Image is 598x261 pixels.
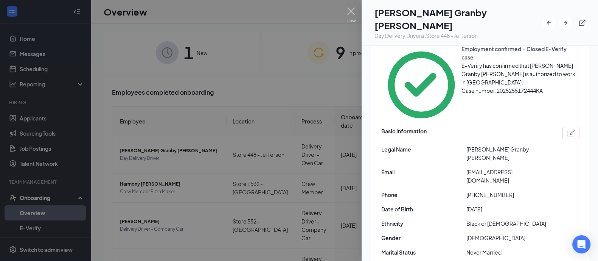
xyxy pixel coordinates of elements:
[381,127,427,139] span: Basic information
[466,234,551,242] span: [DEMOGRAPHIC_DATA]
[572,235,590,253] div: Open Intercom Messenger
[461,45,567,61] span: Employment confirmed・Closed E-Verify case
[461,62,575,86] span: E-Verify has confirmed that [PERSON_NAME] Granby [PERSON_NAME] is authorized to work in [GEOGRAPH...
[466,145,551,162] span: [PERSON_NAME] Granby [PERSON_NAME]
[575,16,589,30] button: ExternalLink
[578,19,586,27] svg: ExternalLink
[559,16,572,30] button: ArrowRight
[466,219,551,228] span: Black or [DEMOGRAPHIC_DATA]
[381,234,466,242] span: Gender
[466,248,551,256] span: Never Married
[545,19,553,27] svg: ArrowLeftNew
[542,16,556,30] button: ArrowLeftNew
[374,32,542,39] div: Day Delivery Driver at Store 448 - Jefferson
[466,191,551,199] span: [PHONE_NUMBER]
[374,6,542,32] h1: [PERSON_NAME] Granby [PERSON_NAME]
[562,19,569,27] svg: ArrowRight
[466,168,551,184] span: [EMAIL_ADDRESS][DOMAIN_NAME]
[381,205,466,213] span: Date of Birth
[381,168,466,176] span: Email
[381,145,466,153] span: Legal Name
[381,248,466,256] span: Marital Status
[461,87,543,94] span: Case number: 2025255172444KA
[381,45,461,125] svg: CheckmarkCircle
[466,205,551,213] span: [DATE]
[381,191,466,199] span: Phone
[381,219,466,228] span: Ethnicity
